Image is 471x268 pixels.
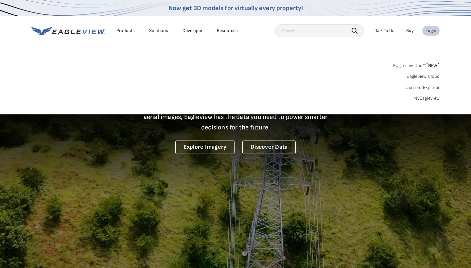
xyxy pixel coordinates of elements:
[149,28,168,34] div: Solutions
[393,61,440,68] a: Eagleview One™*NEW*
[217,28,238,34] div: Resources
[183,28,202,34] a: Developer
[406,85,440,91] a: ConnectExplorer
[168,4,303,12] a: Now get 3D models for virtually every property!
[426,28,436,34] div: Login
[407,74,440,79] a: Eagleview Cloud
[406,28,414,34] a: Buy
[413,95,440,101] a: MyEagleview
[426,63,440,68] span: NEW
[175,141,235,154] a: Explore Imagery
[275,24,364,37] input: Search
[375,28,394,34] div: Talk To Us
[242,141,296,154] a: Discover Data
[135,101,336,133] p: A new era starts here. Built on more than 3.5 billion high-resolution aerial images, Eagleview ha...
[116,28,135,34] div: Products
